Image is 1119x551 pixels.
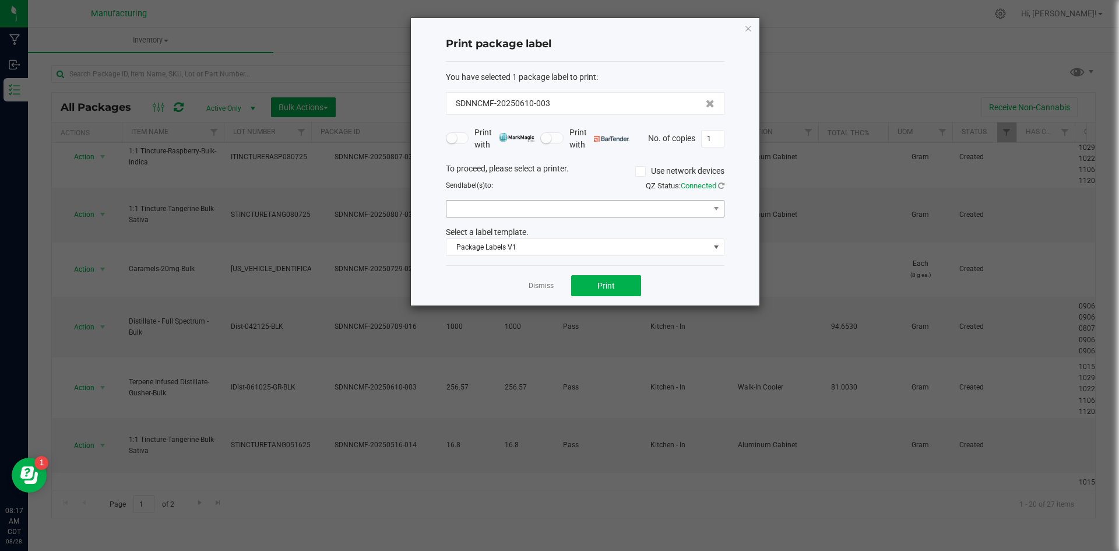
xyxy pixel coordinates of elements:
[12,458,47,493] iframe: Resource center
[446,37,724,52] h4: Print package label
[571,275,641,296] button: Print
[446,181,493,189] span: Send to:
[635,165,724,177] label: Use network devices
[681,181,716,190] span: Connected
[446,72,596,82] span: You have selected 1 package label to print
[456,97,550,110] span: SDNNCMF-20250610-003
[34,456,48,470] iframe: Resource center unread badge
[446,71,724,83] div: :
[594,136,629,142] img: bartender.png
[648,133,695,142] span: No. of copies
[597,281,615,290] span: Print
[569,127,629,151] span: Print with
[529,281,554,291] a: Dismiss
[437,226,733,238] div: Select a label template.
[646,181,724,190] span: QZ Status:
[499,133,534,142] img: mark_magic_cybra.png
[474,127,534,151] span: Print with
[462,181,485,189] span: label(s)
[437,163,733,180] div: To proceed, please select a printer.
[446,239,709,255] span: Package Labels V1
